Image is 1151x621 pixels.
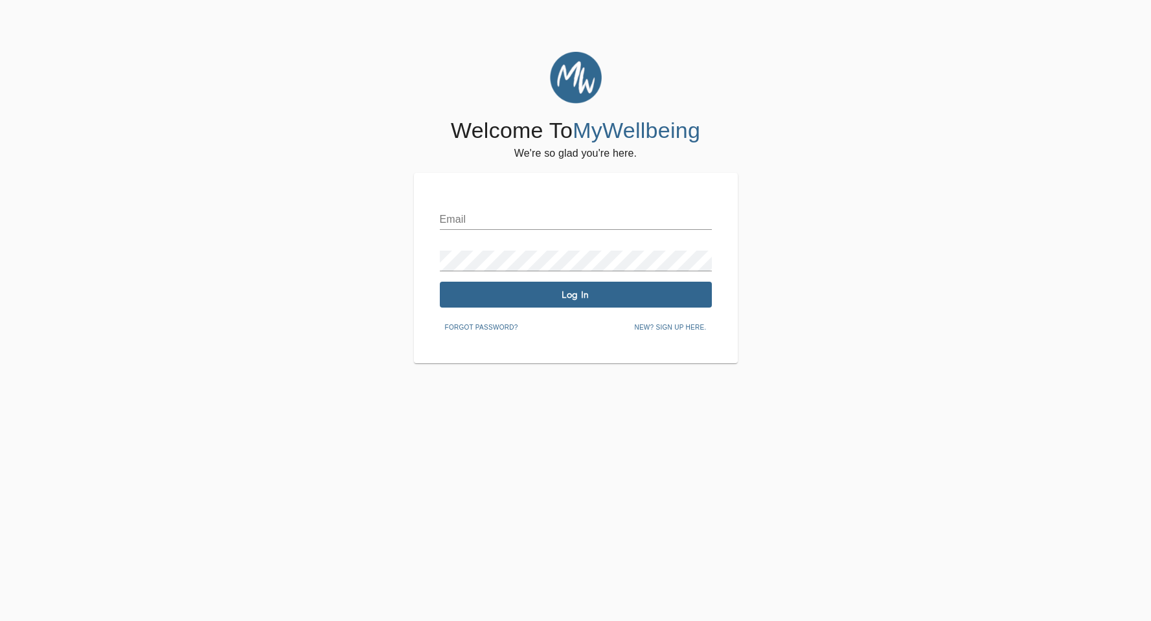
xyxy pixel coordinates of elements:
button: New? Sign up here. [629,318,711,337]
button: Forgot password? [440,318,523,337]
span: New? Sign up here. [634,322,706,333]
a: Forgot password? [440,321,523,332]
h6: We're so glad you're here. [514,144,637,163]
span: Forgot password? [445,322,518,333]
span: Log In [445,289,707,301]
button: Log In [440,282,712,308]
span: MyWellbeing [573,118,700,142]
h4: Welcome To [451,117,700,144]
img: MyWellbeing [550,52,602,104]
